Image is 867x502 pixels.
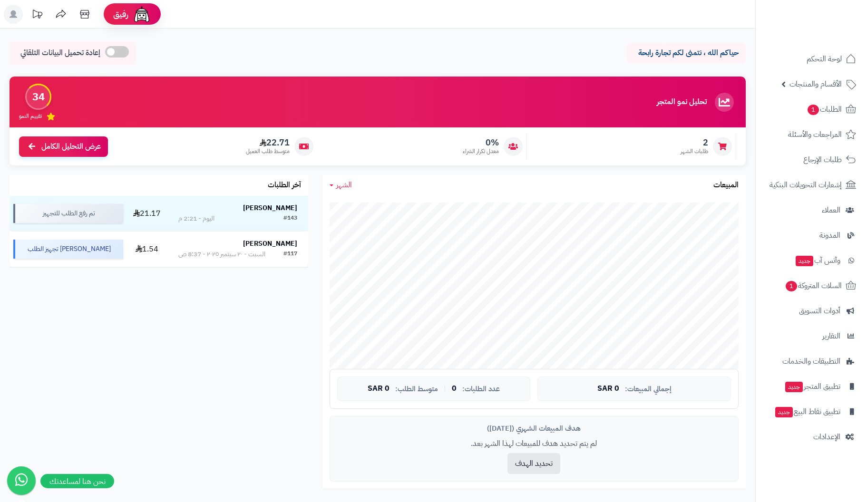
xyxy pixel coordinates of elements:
p: حياكم الله ، نتمنى لكم تجارة رابحة [634,48,739,58]
a: إشعارات التحويلات البنكية [761,174,861,196]
td: 1.54 [127,232,167,267]
img: ai-face.png [132,5,151,24]
div: #117 [283,250,297,259]
span: 0 SAR [368,385,390,393]
a: الطلبات1 [761,98,861,121]
h3: تحليل نمو المتجر [657,98,707,106]
a: التطبيقات والخدمات [761,350,861,373]
span: 1 [807,104,819,116]
span: طلبات الإرجاع [803,153,842,166]
span: 0 [452,385,457,393]
span: | [444,385,446,392]
span: تقييم النمو [19,112,42,120]
div: السبت - ٢٠ سبتمبر ٢٠٢٥ - 8:37 ص [178,250,265,259]
span: أدوات التسويق [799,304,840,318]
strong: [PERSON_NAME] [243,239,297,249]
span: الشهر [336,179,352,191]
span: السلات المتروكة [785,279,842,292]
span: متوسط طلب العميل [246,147,290,155]
span: إعادة تحميل البيانات التلقائي [20,48,100,58]
h3: آخر الطلبات [268,181,301,190]
span: التطبيقات والخدمات [782,355,840,368]
span: التقارير [822,329,840,343]
span: وآتس آب [795,254,840,267]
span: جديد [785,382,803,392]
a: لوحة التحكم [761,48,861,70]
span: معدل تكرار الشراء [463,147,499,155]
span: الإعدادات [813,430,840,444]
a: وآتس آبجديد [761,249,861,272]
span: متوسط الطلب: [395,385,438,393]
a: الشهر [330,180,352,191]
span: 0% [463,137,499,148]
span: 2 [681,137,708,148]
span: 22.71 [246,137,290,148]
a: عرض التحليل الكامل [19,136,108,157]
span: الطلبات [807,103,842,116]
a: تطبيق نقاط البيعجديد [761,400,861,423]
span: تطبيق نقاط البيع [774,405,840,418]
div: اليوم - 2:21 م [178,214,214,223]
span: لوحة التحكم [807,52,842,66]
a: طلبات الإرجاع [761,148,861,171]
div: هدف المبيعات الشهري ([DATE]) [337,424,731,434]
img: logo-2.png [802,7,858,27]
strong: [PERSON_NAME] [243,203,297,213]
a: أدوات التسويق [761,299,861,322]
span: تطبيق المتجر [784,380,840,393]
span: جديد [796,256,813,266]
a: تطبيق المتجرجديد [761,375,861,398]
div: [PERSON_NAME] تجهيز الطلب [13,240,123,259]
span: عرض التحليل الكامل [41,141,101,152]
span: 0 SAR [597,385,619,393]
a: المدونة [761,224,861,247]
div: تم رفع الطلب للتجهيز [13,204,123,223]
span: رفيق [113,9,128,20]
span: 1 [785,280,798,292]
span: المدونة [819,229,840,242]
span: الأقسام والمنتجات [789,77,842,91]
span: عدد الطلبات: [462,385,500,393]
h3: المبيعات [713,181,739,190]
a: المراجعات والأسئلة [761,123,861,146]
span: جديد [775,407,793,417]
a: التقارير [761,325,861,348]
td: 21.17 [127,196,167,231]
span: إشعارات التحويلات البنكية [770,178,842,192]
a: العملاء [761,199,861,222]
span: العملاء [822,203,840,217]
button: تحديد الهدف [507,453,560,474]
div: #143 [283,214,297,223]
p: لم يتم تحديد هدف للمبيعات لهذا الشهر بعد. [337,438,731,449]
a: تحديثات المنصة [25,5,49,26]
a: السلات المتروكة1 [761,274,861,297]
span: المراجعات والأسئلة [788,128,842,141]
span: طلبات الشهر [681,147,708,155]
a: الإعدادات [761,425,861,448]
span: إجمالي المبيعات: [625,385,672,393]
